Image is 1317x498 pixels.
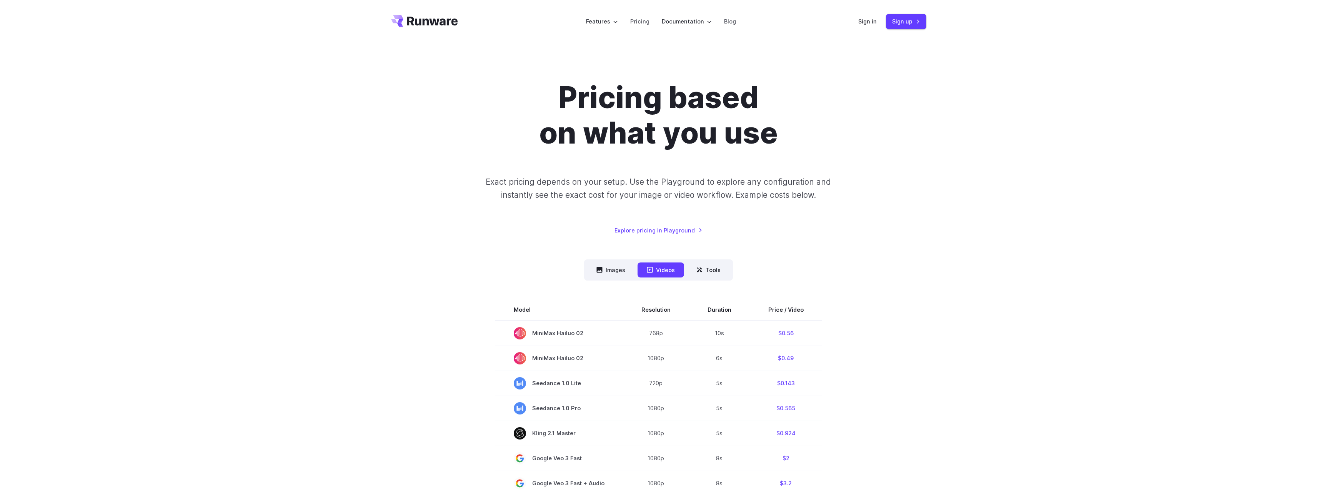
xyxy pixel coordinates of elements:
[750,346,822,371] td: $0.49
[689,396,750,421] td: 5s
[750,396,822,421] td: $0.565
[689,371,750,396] td: 5s
[750,471,822,496] td: $3.2
[750,321,822,346] td: $0.56
[514,452,604,465] span: Google Veo 3 Fast
[687,262,730,277] button: Tools
[514,352,604,364] span: MiniMax Hailuo 02
[623,421,689,446] td: 1080p
[445,80,873,151] h1: Pricing based on what you use
[623,471,689,496] td: 1080p
[514,327,604,339] span: MiniMax Hailuo 02
[623,299,689,321] th: Resolution
[689,346,750,371] td: 6s
[391,15,458,27] a: Go to /
[886,14,926,29] a: Sign up
[689,299,750,321] th: Duration
[630,17,649,26] a: Pricing
[724,17,736,26] a: Blog
[514,377,604,389] span: Seedance 1.0 Lite
[471,175,846,201] p: Exact pricing depends on your setup. Use the Playground to explore any configuration and instantl...
[662,17,712,26] label: Documentation
[750,421,822,446] td: $0.924
[638,262,684,277] button: Videos
[689,421,750,446] td: 5s
[623,396,689,421] td: 1080p
[689,471,750,496] td: 8s
[858,17,877,26] a: Sign in
[514,477,604,490] span: Google Veo 3 Fast + Audio
[586,17,618,26] label: Features
[623,446,689,471] td: 1080p
[750,371,822,396] td: $0.143
[750,299,822,321] th: Price / Video
[623,346,689,371] td: 1080p
[623,321,689,346] td: 768p
[587,262,634,277] button: Images
[514,402,604,414] span: Seedance 1.0 Pro
[495,299,623,321] th: Model
[750,446,822,471] td: $2
[689,321,750,346] td: 10s
[614,226,703,235] a: Explore pricing in Playground
[514,427,604,440] span: Kling 2.1 Master
[623,371,689,396] td: 720p
[689,446,750,471] td: 8s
